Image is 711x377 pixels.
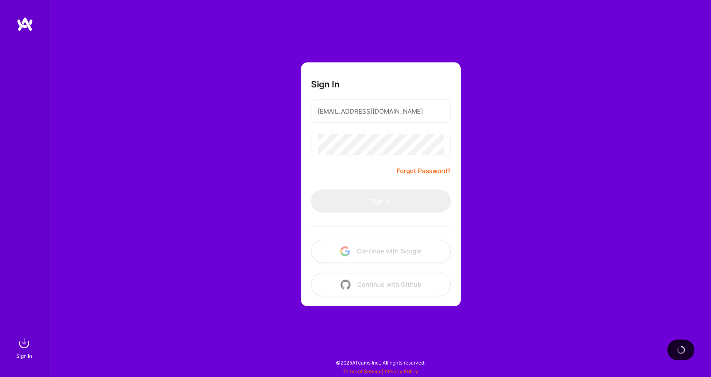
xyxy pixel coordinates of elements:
[343,368,418,375] span: |
[385,368,418,375] a: Privacy Policy
[17,335,32,360] a: sign inSign In
[343,368,382,375] a: Terms of Service
[311,273,451,296] button: Continue with Github
[17,17,33,32] img: logo
[341,280,351,290] img: icon
[311,240,451,263] button: Continue with Google
[16,352,32,360] div: Sign In
[16,335,32,352] img: sign in
[318,101,444,122] input: Email...
[311,189,451,213] button: Sign In
[311,79,340,89] h3: Sign In
[675,344,686,356] img: loading
[397,166,451,176] a: Forgot Password?
[50,352,711,373] div: © 2025 ATeams Inc., All rights reserved.
[340,246,350,256] img: icon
